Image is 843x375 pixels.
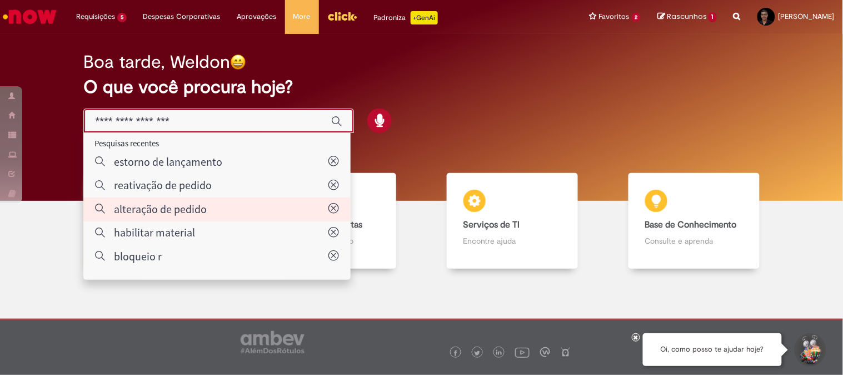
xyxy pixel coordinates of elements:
img: logo_footer_workplace.png [540,347,550,357]
img: logo_footer_linkedin.png [496,350,502,357]
img: logo_footer_ambev_rotulo_gray.png [241,331,305,353]
img: logo_footer_naosei.png [561,347,571,357]
span: Favoritos [599,11,630,22]
img: click_logo_yellow_360x200.png [327,8,357,24]
a: Base de Conhecimento Consulte e aprenda [603,173,785,269]
div: Oi, como posso te ajudar hoje? [643,333,782,366]
span: 2 [632,13,641,22]
span: Aprovações [237,11,277,22]
b: Serviços de TI [463,219,520,230]
span: More [293,11,311,22]
img: logo_footer_youtube.png [515,345,530,359]
a: Tirar dúvidas Tirar dúvidas com Lupi Assist e Gen Ai [58,173,240,269]
div: Padroniza [374,11,438,24]
button: Iniciar Conversa de Suporte [793,333,826,367]
h2: Boa tarde, Weldon [83,52,230,72]
p: Consulte e aprenda [645,235,743,246]
span: 5 [117,13,127,22]
span: Despesas Corporativas [143,11,221,22]
img: happy-face.png [230,54,246,70]
img: logo_footer_facebook.png [453,351,458,356]
b: Base de Conhecimento [645,219,737,230]
p: Encontre ajuda [463,235,561,246]
img: logo_footer_twitter.png [475,351,480,356]
a: Rascunhos [657,12,717,22]
span: 1 [709,12,717,22]
span: Requisições [76,11,115,22]
h2: O que você procura hoje? [83,77,759,97]
img: ServiceNow [1,6,58,28]
span: Rascunhos [667,11,707,22]
p: +GenAi [411,11,438,24]
span: [PERSON_NAME] [779,12,835,21]
a: Serviços de TI Encontre ajuda [422,173,603,269]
